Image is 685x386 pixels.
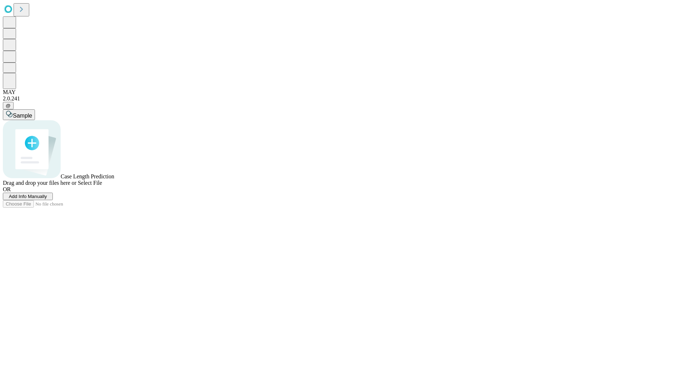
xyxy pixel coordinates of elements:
span: Select File [78,180,102,186]
span: @ [6,103,11,108]
span: Add Info Manually [9,194,47,199]
button: @ [3,102,14,109]
span: Case Length Prediction [61,173,114,179]
div: 2.0.241 [3,95,682,102]
span: Drag and drop your files here or [3,180,76,186]
button: Add Info Manually [3,193,53,200]
div: MAY [3,89,682,95]
button: Sample [3,109,35,120]
span: Sample [13,113,32,119]
span: OR [3,186,11,192]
